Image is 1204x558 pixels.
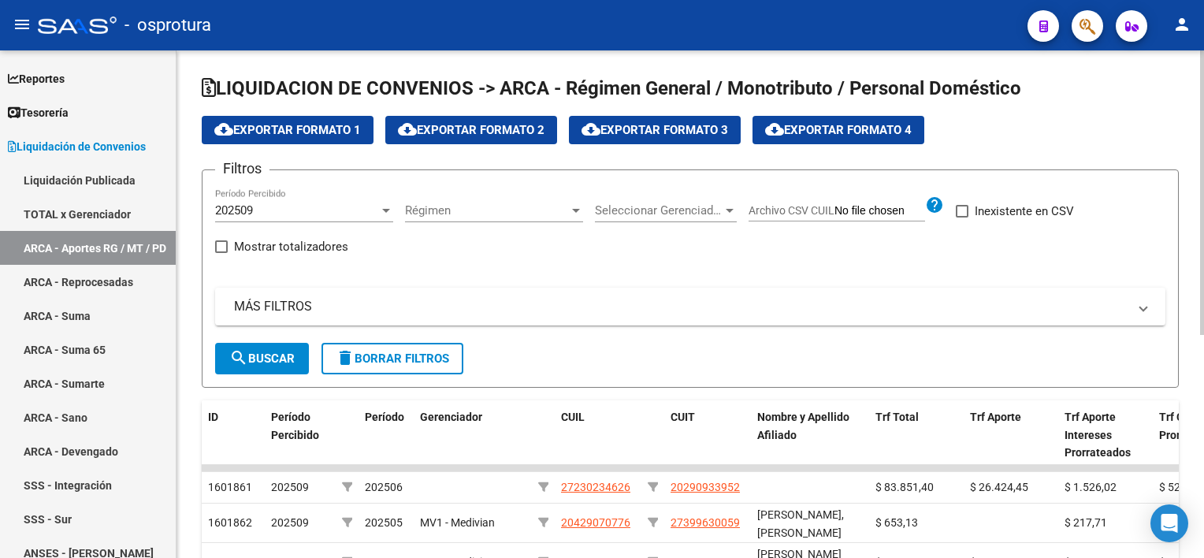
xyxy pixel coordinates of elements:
[561,411,585,423] span: CUIL
[8,70,65,87] span: Reportes
[561,481,630,493] span: 27230234626
[202,77,1021,99] span: LIQUIDACION DE CONVENIOS -> ARCA - Régimen General / Monotributo / Personal Doméstico
[208,516,252,529] span: 1601862
[1065,481,1117,493] span: $ 1.526,02
[752,116,924,144] button: Exportar Formato 4
[414,400,532,470] datatable-header-cell: Gerenciador
[420,516,495,529] span: MV1 - Medivian
[405,203,569,218] span: Régimen
[875,411,919,423] span: Trf Total
[595,203,723,218] span: Seleccionar Gerenciador
[8,104,69,121] span: Tesorería
[229,348,248,367] mat-icon: search
[234,298,1128,315] mat-panel-title: MÁS FILTROS
[671,411,695,423] span: CUIT
[271,516,309,529] span: 202509
[271,411,319,441] span: Período Percibido
[420,411,482,423] span: Gerenciador
[751,400,869,470] datatable-header-cell: Nombre y Apellido Afiliado
[975,202,1074,221] span: Inexistente en CSV
[765,120,784,139] mat-icon: cloud_download
[1065,516,1107,529] span: $ 217,71
[208,411,218,423] span: ID
[398,123,544,137] span: Exportar Formato 2
[229,352,295,366] span: Buscar
[336,352,449,366] span: Borrar Filtros
[569,116,741,144] button: Exportar Formato 3
[365,481,403,493] span: 202506
[582,123,728,137] span: Exportar Formato 3
[13,15,32,34] mat-icon: menu
[271,481,309,493] span: 202509
[215,158,269,180] h3: Filtros
[970,481,1028,493] span: $ 26.424,45
[214,120,233,139] mat-icon: cloud_download
[234,237,348,256] span: Mostrar totalizadores
[970,411,1021,423] span: Trf Aporte
[561,516,630,529] span: 20429070776
[964,400,1058,470] datatable-header-cell: Trf Aporte
[215,203,253,218] span: 202509
[385,116,557,144] button: Exportar Formato 2
[215,288,1165,325] mat-expansion-panel-header: MÁS FILTROS
[582,120,600,139] mat-icon: cloud_download
[215,343,309,374] button: Buscar
[124,8,211,43] span: - osprotura
[875,516,918,529] span: $ 653,13
[671,516,740,529] span: 27399630059
[869,400,964,470] datatable-header-cell: Trf Total
[757,411,849,441] span: Nombre y Apellido Afiliado
[365,411,404,423] span: Período
[1065,411,1131,459] span: Trf Aporte Intereses Prorrateados
[202,400,265,470] datatable-header-cell: ID
[214,123,361,137] span: Exportar Formato 1
[321,343,463,374] button: Borrar Filtros
[398,120,417,139] mat-icon: cloud_download
[671,481,740,493] span: 20290933952
[834,204,925,218] input: Archivo CSV CUIL
[765,123,912,137] span: Exportar Formato 4
[1172,15,1191,34] mat-icon: person
[365,516,403,529] span: 202505
[1150,504,1188,542] div: Open Intercom Messenger
[1058,400,1153,470] datatable-header-cell: Trf Aporte Intereses Prorrateados
[202,116,373,144] button: Exportar Formato 1
[555,400,641,470] datatable-header-cell: CUIL
[875,481,934,493] span: $ 83.851,40
[208,481,252,493] span: 1601861
[757,508,844,539] span: [PERSON_NAME], [PERSON_NAME]
[749,204,834,217] span: Archivo CSV CUIL
[664,400,751,470] datatable-header-cell: CUIT
[336,348,355,367] mat-icon: delete
[265,400,336,470] datatable-header-cell: Período Percibido
[925,195,944,214] mat-icon: help
[8,138,146,155] span: Liquidación de Convenios
[359,400,414,470] datatable-header-cell: Período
